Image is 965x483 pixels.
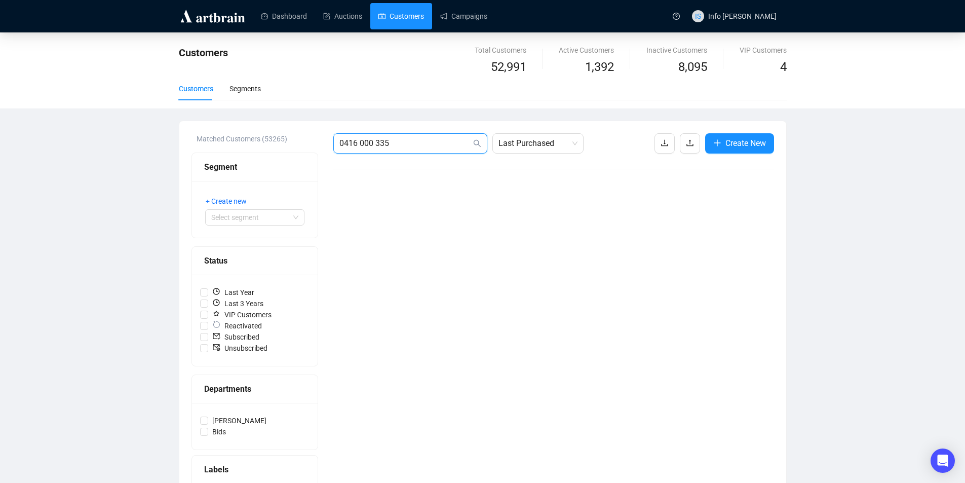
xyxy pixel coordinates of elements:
[585,58,614,77] span: 1,392
[208,320,266,331] span: Reactivated
[695,11,701,22] span: IS
[179,47,228,59] span: Customers
[208,426,230,437] span: Bids
[323,3,362,29] a: Auctions
[206,196,247,207] span: + Create new
[475,45,526,56] div: Total Customers
[208,415,271,426] span: [PERSON_NAME]
[208,331,263,343] span: Subscribed
[705,133,774,154] button: Create New
[498,134,577,153] span: Last Purchased
[208,343,272,354] span: Unsubscribed
[780,60,787,74] span: 4
[179,83,213,94] div: Customers
[378,3,424,29] a: Customers
[204,463,305,476] div: Labels
[661,139,669,147] span: download
[673,13,680,20] span: question-circle
[713,139,721,147] span: plus
[229,83,261,94] div: Segments
[208,298,267,309] span: Last 3 Years
[208,287,258,298] span: Last Year
[491,58,526,77] span: 52,991
[646,45,707,56] div: Inactive Customers
[179,8,247,24] img: logo
[261,3,307,29] a: Dashboard
[204,161,305,173] div: Segment
[204,383,305,395] div: Departments
[678,58,707,77] span: 8,095
[205,193,255,209] button: + Create new
[208,309,276,320] span: VIP Customers
[339,137,471,150] input: Search Customer...
[686,139,694,147] span: upload
[197,133,318,144] div: Matched Customers (53265)
[559,45,614,56] div: Active Customers
[204,254,305,267] div: Status
[725,137,766,150] span: Create New
[931,449,955,473] div: Open Intercom Messenger
[473,139,481,147] span: search
[708,12,777,20] span: Info [PERSON_NAME]
[740,45,787,56] div: VIP Customers
[440,3,487,29] a: Campaigns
